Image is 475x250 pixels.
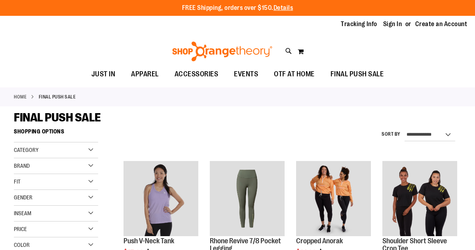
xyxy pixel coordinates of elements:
[14,194,32,201] span: Gender
[14,163,30,169] span: Brand
[91,65,116,83] span: JUST IN
[14,174,98,190] div: Fit
[274,4,293,11] a: Details
[182,4,293,13] p: FREE Shipping, orders over $150.
[14,111,101,124] span: FINAL PUSH SALE
[14,190,98,206] div: Gender
[382,161,457,237] a: Product image for Shoulder Short Sleeve Crop Tee
[14,147,38,153] span: Category
[14,158,98,174] div: Brand
[14,93,27,100] a: Home
[234,65,258,83] span: EVENTS
[131,65,159,83] span: APPAREL
[14,142,98,158] div: Category
[210,161,285,237] a: Rhone Revive 7/8 Pocket Legging
[14,226,27,232] span: Price
[382,131,401,138] label: Sort By
[171,42,274,61] img: Shop Orangetheory
[296,161,371,237] a: Cropped Anorak primary image
[123,161,198,237] a: Product image for Push V-Neck Tank
[274,65,315,83] span: OTF AT HOME
[415,20,467,28] a: Create an Account
[14,125,98,142] strong: Shopping Options
[123,161,198,236] img: Product image for Push V-Neck Tank
[341,20,377,28] a: Tracking Info
[296,161,371,236] img: Cropped Anorak primary image
[14,242,30,248] span: Color
[14,222,98,237] div: Price
[382,161,457,236] img: Product image for Shoulder Short Sleeve Crop Tee
[175,65,218,83] span: ACCESSORIES
[14,206,98,222] div: Inseam
[383,20,402,28] a: Sign In
[331,65,384,83] span: FINAL PUSH SALE
[210,161,285,236] img: Rhone Revive 7/8 Pocket Legging
[14,178,21,185] span: Fit
[39,93,76,100] strong: FINAL PUSH SALE
[14,210,31,216] span: Inseam
[296,237,343,245] a: Cropped Anorak
[123,237,174,245] a: Push V-Neck Tank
